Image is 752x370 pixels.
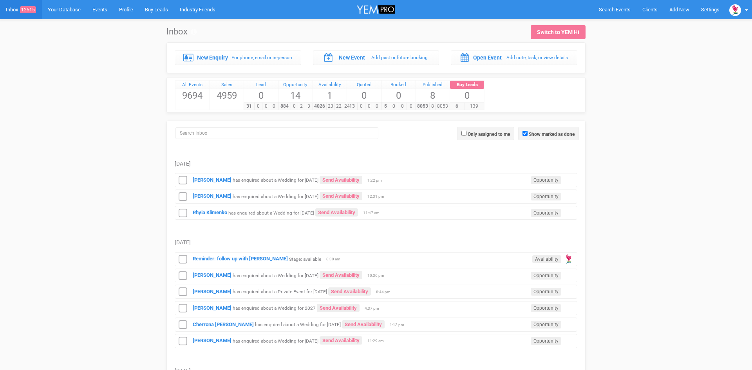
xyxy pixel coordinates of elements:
[320,192,362,200] a: Send Availability
[347,81,381,89] a: Quoted
[451,51,577,65] a: Open Event Add note, task, or view details
[367,273,387,278] span: 10:36 pm
[228,210,314,215] small: has enquired about a Wedding for [DATE]
[315,208,358,217] a: Send Availability
[233,338,318,343] small: has enquired about a Wedding for [DATE]
[729,4,741,16] img: open-uri20190322-4-14wp8y4
[233,177,318,183] small: has enquired about a Wedding for [DATE]
[381,89,416,102] span: 0
[531,25,586,39] a: Switch to YEM Hi
[278,81,313,89] a: Opportunity
[464,103,484,110] span: 139
[291,103,298,110] span: 0
[450,103,464,110] span: 6
[642,7,658,13] span: Clients
[390,322,409,328] span: 1:13 pm
[193,321,254,327] a: Cherrona [PERSON_NAME]
[342,320,385,328] a: Send Availability
[313,103,327,110] span: 4026
[254,103,262,110] span: 0
[347,89,381,102] span: 0
[381,81,416,89] a: Booked
[390,103,399,110] span: 0
[531,337,561,345] span: Opportunity
[313,81,347,89] div: Availability
[416,81,450,89] a: Published
[326,103,335,110] span: 23
[20,6,36,13] span: 12515
[175,89,210,102] span: 9694
[357,103,365,110] span: 0
[450,89,484,102] span: 0
[343,103,351,110] span: 24
[193,177,231,183] strong: [PERSON_NAME]
[506,55,568,60] small: Add note, task, or view details
[669,7,689,13] span: Add New
[193,289,231,294] a: [PERSON_NAME]
[407,103,416,110] span: 0
[305,103,312,110] span: 3
[193,209,227,215] strong: Rhyia Klimenko
[320,336,362,345] a: Send Availability
[450,81,484,89] a: Buy Leads
[373,103,381,110] span: 0
[367,178,387,183] span: 1:22 pm
[193,193,231,199] a: [PERSON_NAME]
[365,103,373,110] span: 0
[398,103,407,110] span: 0
[175,240,577,245] h5: [DATE]
[231,55,292,60] small: For phone, email or in-person
[298,103,305,110] span: 2
[244,89,278,102] span: 0
[339,54,365,61] label: New Event
[270,103,278,110] span: 0
[313,51,439,65] a: New Event Add past or future booking
[468,131,510,138] label: Only assigned to me
[233,273,318,278] small: has enquired about a Wedding for [DATE]
[529,131,575,138] label: Show marked as done
[193,272,231,278] strong: [PERSON_NAME]
[531,209,561,217] span: Opportunity
[328,287,371,296] a: Send Availability
[334,103,343,110] span: 22
[278,89,313,102] span: 14
[317,304,360,312] a: Send Availability
[244,81,278,89] a: Lead
[363,210,383,216] span: 11:47 am
[416,89,450,102] span: 8
[175,51,301,65] a: New Enquiry For phone, email or in-person
[326,256,346,262] span: 8:30 am
[233,289,327,294] small: has enquired about a Private Event for [DATE]
[381,103,390,110] span: 5
[367,194,387,199] span: 12:31 pm
[166,27,197,36] h1: Inbox
[210,81,244,89] a: Sales
[367,338,387,344] span: 11:29 am
[532,255,561,263] span: Availability
[233,193,318,199] small: has enquired about a Wedding for [DATE]
[175,127,378,139] input: Search Inbox
[537,28,579,36] div: Switch to YEM Hi
[193,256,288,262] a: Reminder: follow up with [PERSON_NAME]
[473,54,502,61] label: Open Event
[376,289,396,295] span: 8:44 pm
[435,103,450,110] span: 8053
[197,54,228,61] label: New Enquiry
[175,81,210,89] a: All Events
[193,338,231,343] a: [PERSON_NAME]
[531,288,561,296] span: Opportunity
[233,305,316,311] small: has enquired about a Wedding for 2027
[563,254,574,265] img: open-uri20190322-4-14wp8y4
